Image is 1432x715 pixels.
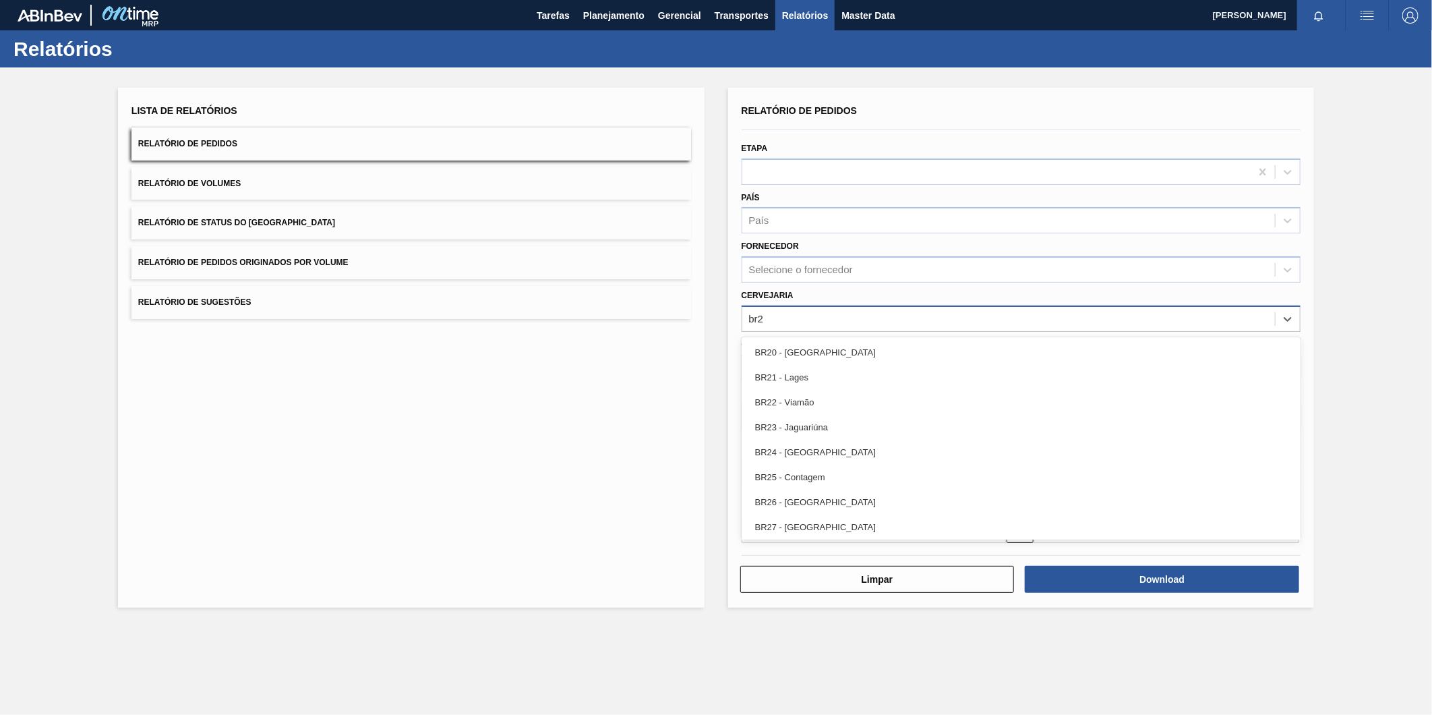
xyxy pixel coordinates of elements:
[1025,566,1299,593] button: Download
[138,139,237,148] span: Relatório de Pedidos
[131,246,691,279] button: Relatório de Pedidos Originados por Volume
[740,566,1015,593] button: Limpar
[742,440,1301,465] div: BR24 - [GEOGRAPHIC_DATA]
[537,7,570,24] span: Tarefas
[742,193,760,202] label: País
[742,465,1301,490] div: BR25 - Contagem
[782,7,828,24] span: Relatórios
[138,258,349,267] span: Relatório de Pedidos Originados por Volume
[1297,6,1340,25] button: Notificações
[13,41,253,57] h1: Relatórios
[749,264,853,276] div: Selecione o fornecedor
[18,9,82,22] img: TNhmsLtSVTkK8tSr43FrP2fwEKptu5GPRR3wAAAABJRU5ErkJggg==
[138,179,241,188] span: Relatório de Volumes
[131,127,691,161] button: Relatório de Pedidos
[131,105,237,116] span: Lista de Relatórios
[742,515,1301,540] div: BR27 - [GEOGRAPHIC_DATA]
[742,340,1301,365] div: BR20 - [GEOGRAPHIC_DATA]
[131,206,691,239] button: Relatório de Status do [GEOGRAPHIC_DATA]
[715,7,769,24] span: Transportes
[742,390,1301,415] div: BR22 - Viamão
[841,7,895,24] span: Master Data
[138,218,335,227] span: Relatório de Status do [GEOGRAPHIC_DATA]
[742,490,1301,515] div: BR26 - [GEOGRAPHIC_DATA]
[742,365,1301,390] div: BR21 - Lages
[658,7,701,24] span: Gerencial
[138,297,251,307] span: Relatório de Sugestões
[1402,7,1419,24] img: Logout
[742,415,1301,440] div: BR23 - Jaguariúna
[583,7,645,24] span: Planejamento
[1359,7,1375,24] img: userActions
[742,291,794,300] label: Cervejaria
[742,241,799,251] label: Fornecedor
[131,286,691,319] button: Relatório de Sugestões
[131,167,691,200] button: Relatório de Volumes
[742,144,768,153] label: Etapa
[742,105,858,116] span: Relatório de Pedidos
[749,215,769,227] div: País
